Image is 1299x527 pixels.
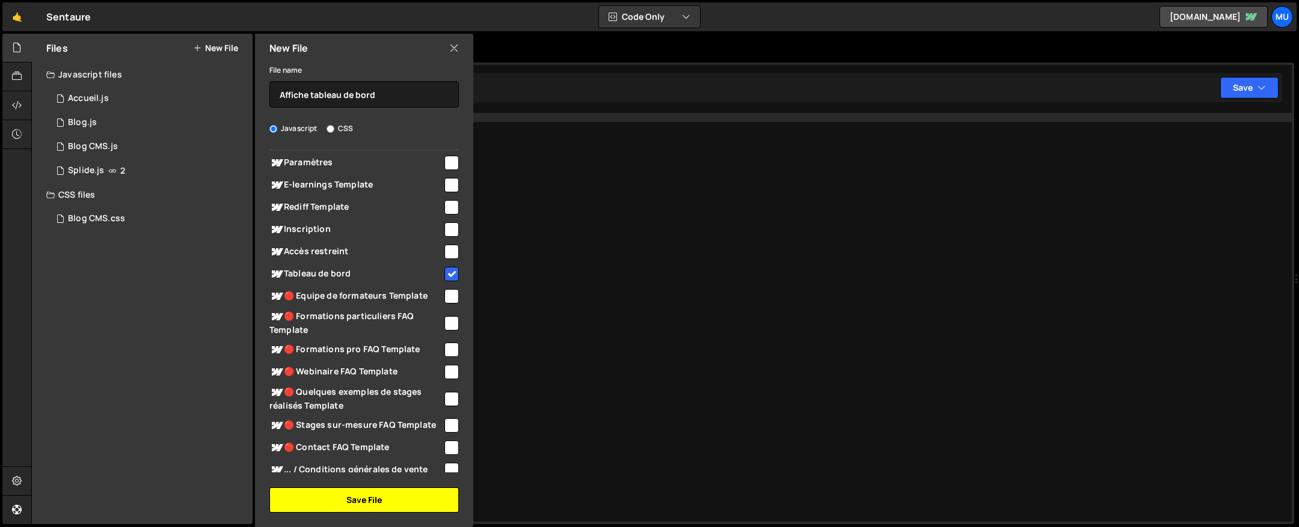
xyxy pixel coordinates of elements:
[269,41,308,55] h2: New File
[1220,77,1279,99] button: Save
[269,418,443,433] span: 🔴 Stages sur-mesure FAQ Template
[269,125,277,133] input: Javascript
[46,87,253,111] div: 16397/45256.js
[1271,6,1293,28] a: Mu
[327,123,353,135] label: CSS
[68,141,118,152] div: Blog CMS.js
[269,289,443,303] span: 🔴 Equipe de formateurs Template
[32,183,253,207] div: CSS files
[269,267,443,281] span: Tableau de bord
[46,111,253,135] div: 16397/45235.js
[193,43,238,53] button: New File
[269,440,443,455] span: 🔴 Contact FAQ Template
[269,463,443,477] span: ... / Conditions générales de vente
[269,365,443,379] span: 🔴 Webinaire FAQ Template
[269,178,443,192] span: E-learnings Template
[68,213,125,224] div: Blog CMS.css
[46,41,68,55] h2: Files
[46,135,253,159] div: 16397/45229.js
[46,10,91,24] div: Sentaure
[269,343,443,357] span: 🔴 Formations pro FAQ Template
[269,123,318,135] label: Javascript
[269,156,443,170] span: Paramètres
[269,222,443,237] span: Inscription
[269,309,443,336] span: 🔴 Formations particuliers FAQ Template
[68,165,104,176] div: Splide.js
[46,207,253,231] div: 16397/45232.css
[599,6,700,28] button: Code Only
[68,117,97,128] div: Blog.js
[120,166,125,175] span: 2
[269,200,443,215] span: Rediff Template
[32,62,253,87] div: Javascript files
[269,487,459,513] button: Save File
[46,159,253,183] div: 16397/44356.js
[269,64,302,76] label: File name
[68,93,109,104] div: Accueil.js
[2,2,32,31] a: 🤙
[269,385,443,412] span: 🔴 Quelques exemples de stages réalisés Template
[269,81,459,108] input: Name
[269,245,443,259] span: Accès restreint
[327,125,334,133] input: CSS
[1159,6,1268,28] a: [DOMAIN_NAME]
